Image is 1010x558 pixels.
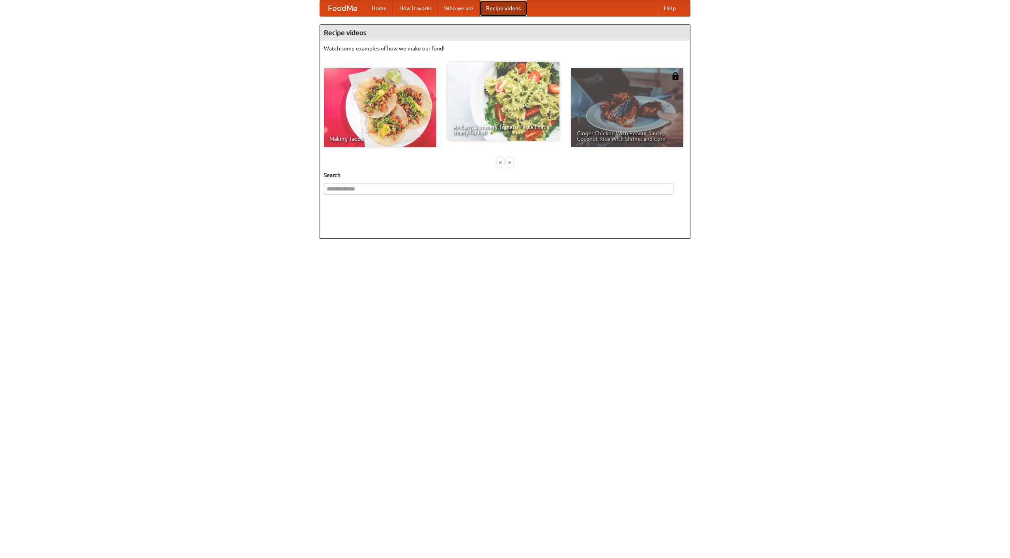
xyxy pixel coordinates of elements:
a: How it works [393,0,438,16]
img: 483408.png [671,72,679,80]
div: » [506,157,513,167]
span: Making Tacos [329,136,430,142]
a: Home [365,0,393,16]
h4: Recipe videos [320,25,690,41]
a: Making Tacos [324,68,436,147]
a: Recipe videos [480,0,527,16]
a: Help [658,0,682,16]
a: FoodMe [320,0,365,16]
span: An Easy, Summery Tomato Pasta That's Ready for Fall [453,124,554,135]
h5: Search [324,171,686,179]
a: Who we are [438,0,480,16]
p: Watch some examples of how we make our food! [324,45,686,52]
div: « [497,157,504,167]
a: An Easy, Summery Tomato Pasta That's Ready for Fall [447,62,559,141]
